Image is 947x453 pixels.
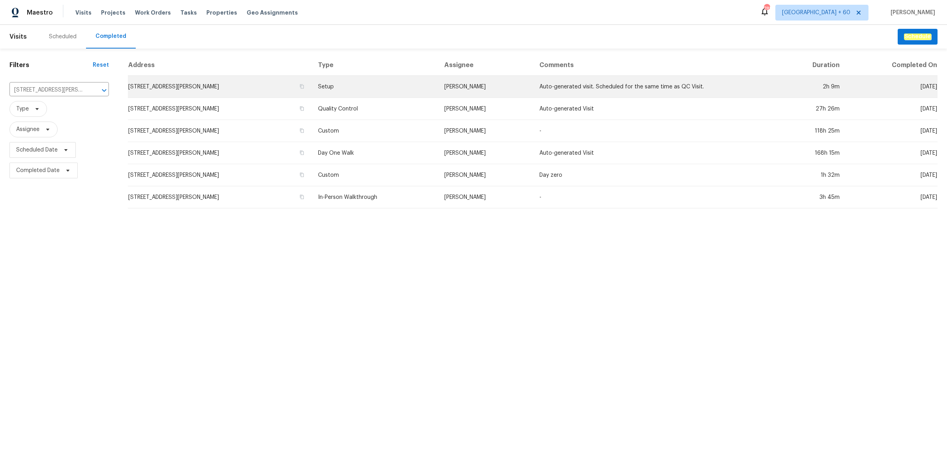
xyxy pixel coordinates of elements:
[438,120,533,142] td: [PERSON_NAME]
[533,55,776,76] th: Comments
[312,142,438,164] td: Day One Walk
[16,167,60,174] span: Completed Date
[298,171,305,178] button: Copy Address
[438,55,533,76] th: Assignee
[312,164,438,186] td: Custom
[16,125,39,133] span: Assignee
[438,76,533,98] td: [PERSON_NAME]
[49,33,77,41] div: Scheduled
[128,164,312,186] td: [STREET_ADDRESS][PERSON_NAME]
[776,186,846,208] td: 3h 45m
[128,120,312,142] td: [STREET_ADDRESS][PERSON_NAME]
[312,98,438,120] td: Quality Control
[438,142,533,164] td: [PERSON_NAME]
[904,34,931,40] em: Schedule
[438,98,533,120] td: [PERSON_NAME]
[16,105,29,113] span: Type
[846,98,938,120] td: [DATE]
[776,142,846,164] td: 168h 15m
[764,5,769,13] div: 785
[898,29,938,45] button: Schedule
[776,76,846,98] td: 2h 9m
[128,98,312,120] td: [STREET_ADDRESS][PERSON_NAME]
[312,186,438,208] td: In-Person Walkthrough
[128,55,312,76] th: Address
[99,85,110,96] button: Open
[846,186,938,208] td: [DATE]
[9,61,93,69] h1: Filters
[533,186,776,208] td: -
[75,9,92,17] span: Visits
[247,9,298,17] span: Geo Assignments
[27,9,53,17] span: Maestro
[128,142,312,164] td: [STREET_ADDRESS][PERSON_NAME]
[533,76,776,98] td: Auto-generated visit. Scheduled for the same time as QC Visit.
[206,9,237,17] span: Properties
[298,193,305,200] button: Copy Address
[298,149,305,156] button: Copy Address
[533,142,776,164] td: Auto-generated Visit
[135,9,171,17] span: Work Orders
[782,9,850,17] span: [GEOGRAPHIC_DATA] + 60
[776,98,846,120] td: 27h 26m
[128,186,312,208] td: [STREET_ADDRESS][PERSON_NAME]
[95,32,126,40] div: Completed
[9,84,87,96] input: Search for an address...
[846,142,938,164] td: [DATE]
[846,55,938,76] th: Completed On
[312,76,438,98] td: Setup
[9,28,27,45] span: Visits
[846,76,938,98] td: [DATE]
[180,10,197,15] span: Tasks
[533,164,776,186] td: Day zero
[298,105,305,112] button: Copy Address
[533,98,776,120] td: Auto-generated Visit
[298,127,305,134] button: Copy Address
[776,55,846,76] th: Duration
[298,83,305,90] button: Copy Address
[887,9,935,17] span: [PERSON_NAME]
[93,61,109,69] div: Reset
[312,55,438,76] th: Type
[846,120,938,142] td: [DATE]
[438,164,533,186] td: [PERSON_NAME]
[438,186,533,208] td: [PERSON_NAME]
[312,120,438,142] td: Custom
[101,9,125,17] span: Projects
[776,120,846,142] td: 118h 25m
[846,164,938,186] td: [DATE]
[16,146,58,154] span: Scheduled Date
[128,76,312,98] td: [STREET_ADDRESS][PERSON_NAME]
[776,164,846,186] td: 1h 32m
[533,120,776,142] td: -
